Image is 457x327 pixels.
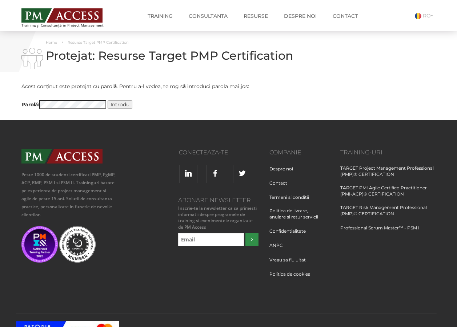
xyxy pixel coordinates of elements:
[415,13,421,19] img: Romana
[21,100,107,109] label: Parolă:
[21,49,294,62] h1: Protejat: Resurse Target PMP Certification
[278,9,322,23] a: Despre noi
[21,171,117,219] p: Peste 1000 de studenti certificati PMP, PgMP, ACP, RMP, PSM I si PSM II. Traininguri bazate pe ex...
[340,204,436,224] a: TARGET Risk Management Professional (RMP)® CERTIFICATION
[183,9,233,23] a: Consultanta
[21,48,43,69] img: i-02.png
[59,226,96,263] img: Scrum
[269,166,298,179] a: Despre noi
[21,6,117,27] a: Training și Consultanță în Project Management
[108,100,132,109] input: Introdu
[142,9,178,23] a: Training
[340,165,436,185] a: TARGET Project Management Professional (PMP)® CERTIFICATION
[269,228,311,241] a: Confidentialitate
[269,271,316,284] a: Politica de cookies
[269,194,314,208] a: Termeni si conditii
[340,149,436,156] h3: Training-uri
[46,40,57,45] a: Home
[68,40,129,45] span: Resurse Target PMP Certification
[269,180,293,193] a: Contact
[178,233,244,246] input: Email
[340,225,420,238] a: Professional Scrum Master™ - PSM I
[327,9,363,23] a: Contact
[415,12,436,19] a: RO
[269,149,329,156] h3: Companie
[21,23,117,27] span: Training și Consultanță în Project Management
[176,205,258,230] small: Inscrie-te la newsletter ca sa primesti informatii despre programele de training si evenimentele ...
[39,100,106,109] input: Parolă:
[21,82,294,91] p: Acest conținut este protejat cu parolă. Pentru a-l vedea, te rog să introduci parola mai jos:
[238,9,273,23] a: Resurse
[21,8,103,23] img: PM ACCESS - Echipa traineri si consultanti certificati PMP: Narciss Popescu, Mihai Olaru, Monica ...
[176,197,258,204] h3: Abonare Newsletter
[21,149,103,163] img: PMAccess
[269,208,329,227] a: Politica de livrare, anulare si retur servicii
[128,149,228,156] h3: Conecteaza-te
[21,226,58,263] img: PMI
[340,185,436,204] a: TARGET PMI Agile Certified Practitioner (PMI-ACP)® CERTIFICATION
[269,257,311,270] a: Vreau sa fiu uitat
[269,242,288,256] a: ANPC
